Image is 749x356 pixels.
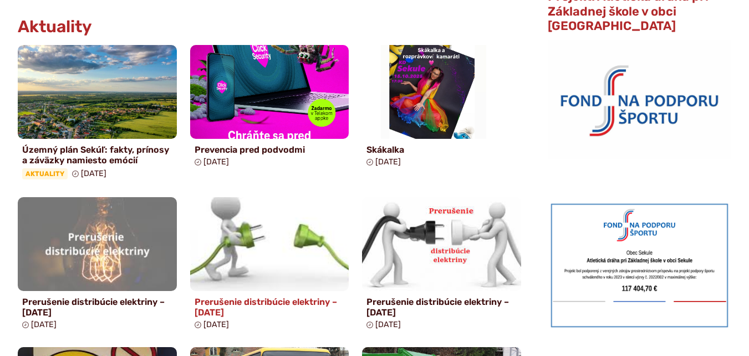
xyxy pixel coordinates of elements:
a: Prevencia pred podvodmi [DATE] [190,45,349,171]
span: Aktuality [22,168,68,179]
a: Skákalka [DATE] [362,45,521,171]
span: [DATE] [203,320,229,329]
span: [DATE] [81,169,106,178]
h4: Skákalka [366,144,517,155]
h4: Územný plán Sekúľ: fakty, prínosy a záväzky namiesto emócií [22,144,172,166]
span: [DATE] [203,157,229,167]
a: Územný plán Sekúľ: fakty, prínosy a záväzky namiesto emócií Aktuality [DATE] [18,45,177,184]
a: Prerušenie distribúcie elektriny – [DATE] [DATE] [18,197,177,334]
a: Prerušenie distribúcie elektriny – [DATE] [DATE] [190,197,349,334]
span: [DATE] [31,320,57,329]
h4: Prerušenie distribúcie elektriny – [DATE] [22,297,172,318]
span: [DATE] [375,157,401,167]
h4: Prevencia pred podvodmi [195,144,345,155]
img: logo_fnps.png [548,40,731,160]
h4: Prerušenie distribúcie elektriny – [DATE] [195,297,345,318]
h4: Prerušenie distribúcie elektriny – [DATE] [366,297,517,318]
img: draha.png [548,200,731,330]
span: [DATE] [375,320,401,329]
h3: Aktuality [18,18,92,36]
a: Prerušenie distribúcie elektriny – [DATE] [DATE] [362,197,521,334]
